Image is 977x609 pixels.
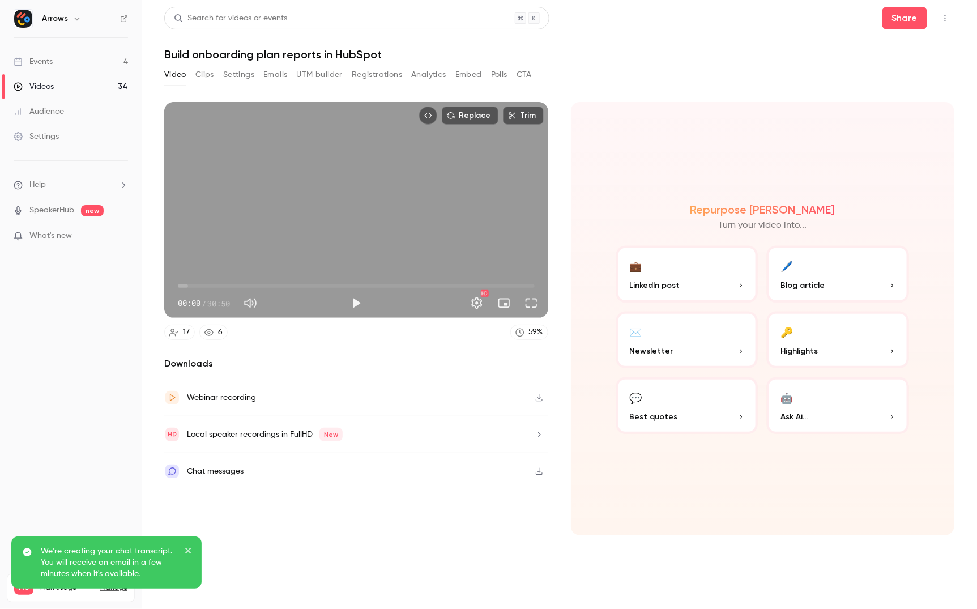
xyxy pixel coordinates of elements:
div: Videos [14,81,54,92]
span: Help [29,179,46,191]
button: Replace [442,107,498,125]
div: 59 % [529,326,543,338]
span: Best quotes [630,411,678,423]
div: 💬 [630,389,642,406]
div: HD [481,290,489,297]
button: Full screen [520,292,543,314]
div: Chat messages [187,465,244,478]
button: Emails [263,66,287,84]
span: What's new [29,230,72,242]
button: 💼LinkedIn post [616,246,758,303]
button: Top Bar Actions [936,9,954,27]
button: Polls [491,66,507,84]
button: Analytics [411,66,446,84]
p: Turn your video into... [718,219,807,232]
button: Play [345,292,368,314]
button: 🔑Highlights [767,312,909,368]
div: 6 [218,326,223,338]
button: ✉️Newsletter [616,312,758,368]
button: Mute [239,292,262,314]
button: 🖊️Blog article [767,246,909,303]
span: New [319,428,343,441]
div: 🤖 [780,389,793,406]
div: Events [14,56,53,67]
span: new [81,205,104,216]
div: 💼 [630,257,642,275]
button: Settings [223,66,254,84]
div: 🖊️ [780,257,793,275]
span: 30:50 [207,297,230,309]
span: 00:00 [178,297,200,309]
div: 17 [183,326,190,338]
div: 00:00 [178,297,230,309]
a: 59% [510,325,548,340]
button: CTA [517,66,532,84]
button: Registrations [352,66,402,84]
a: SpeakerHub [29,205,74,216]
div: 🔑 [780,323,793,340]
button: 💬Best quotes [616,377,758,434]
span: Ask Ai... [780,411,808,423]
a: 17 [164,325,195,340]
div: Settings [14,131,59,142]
button: Video [164,66,186,84]
p: We're creating your chat transcript. You will receive an email in a few minutes when it's available. [41,546,177,580]
div: ✉️ [630,323,642,340]
div: Webinar recording [187,391,256,404]
h2: Downloads [164,357,548,370]
button: Settings [466,292,488,314]
span: Blog article [780,279,825,291]
h6: Arrows [42,13,68,24]
div: Audience [14,106,64,117]
h2: Repurpose [PERSON_NAME] [690,203,835,216]
button: UTM builder [297,66,343,84]
button: Share [882,7,927,29]
span: Highlights [780,345,818,357]
a: 6 [199,325,228,340]
button: Embed [455,66,482,84]
button: close [185,546,193,559]
div: Local speaker recordings in FullHD [187,428,343,441]
button: Clips [195,66,214,84]
button: 🤖Ask Ai... [767,377,909,434]
div: Search for videos or events [174,12,287,24]
span: / [202,297,206,309]
span: LinkedIn post [630,279,680,291]
h1: Build onboarding plan reports in HubSpot [164,48,954,61]
img: Arrows [14,10,32,28]
span: Newsletter [630,345,673,357]
button: Trim [503,107,544,125]
button: Turn on miniplayer [493,292,515,314]
button: Embed video [419,107,437,125]
li: help-dropdown-opener [14,179,128,191]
